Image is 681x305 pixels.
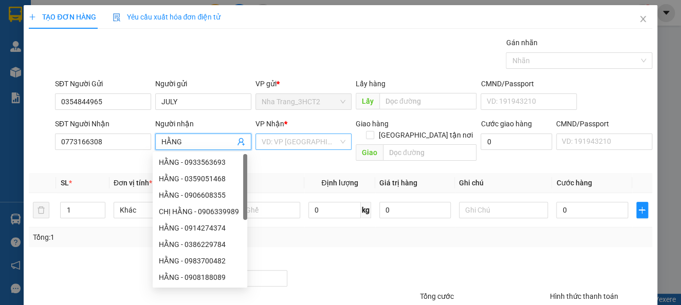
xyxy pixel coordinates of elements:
span: Giao [356,144,383,161]
span: Yêu cầu xuất hóa đơn điện tử [113,13,221,21]
button: delete [33,202,49,218]
div: CMND/Passport [481,78,577,89]
input: Cước giao hàng [481,134,551,150]
div: HẰNG - 0933563693 [153,154,247,170]
div: HẰNG - 0914274374 [153,220,247,236]
input: Ghi Chú [459,202,548,218]
span: Khác [120,202,197,218]
span: plus [637,206,648,214]
div: CHỊ HẰNG - 0906339989 [153,203,247,220]
span: kg [361,202,371,218]
div: HẰNG - 0359051468 [159,173,241,184]
div: HẰNG - 0906608355 [159,189,241,201]
span: VP Nhận [255,120,284,128]
div: HẰNG - 0386229784 [159,239,241,250]
span: Lấy [356,93,379,109]
div: CHỊ HẰNG - 0906339989 [159,206,241,217]
div: SĐT Người Nhận [55,118,151,129]
input: Dọc đường [383,144,477,161]
span: close [639,15,647,23]
div: HẰNG - 0359051468 [153,170,247,187]
div: HẰNG - 0914274374 [159,222,241,234]
div: Người nhận [155,118,251,129]
span: Tổng cước [420,292,454,300]
div: HẰNG - 0906608355 [153,187,247,203]
div: VP gửi [255,78,352,89]
span: user-add [237,138,245,146]
span: plus [29,13,36,21]
input: VD: Bàn, Ghế [211,202,300,218]
div: SĐT Người Gửi [55,78,151,89]
div: HẰNG - 0983700482 [153,253,247,269]
span: Cước hàng [556,179,592,187]
div: HẰNG - 0908188089 [159,272,241,283]
div: HẰNG - 0983700482 [159,255,241,266]
label: Gán nhãn [506,39,537,47]
div: HẰNG - 0933563693 [159,157,241,168]
div: Tổng: 1 [33,232,264,243]
button: plus [636,202,648,218]
span: Nha Trang_3HCT2 [262,94,345,109]
span: Lấy hàng [356,80,385,88]
th: Ghi chú [455,173,553,193]
span: Giá trị hàng [379,179,417,187]
label: Hình thức thanh toán [550,292,618,300]
span: SL [60,179,68,187]
span: [GEOGRAPHIC_DATA] tận nơi [374,129,476,141]
input: Dọc đường [379,93,477,109]
input: 0 [379,202,451,218]
div: Người gửi [155,78,251,89]
span: TẠO ĐƠN HÀNG [29,13,96,21]
div: CMND/Passport [556,118,652,129]
img: icon [113,13,121,22]
div: HẰNG - 0908188089 [153,269,247,285]
span: Đơn vị tính [114,179,152,187]
span: Định lượng [321,179,358,187]
label: Cước giao hàng [481,120,531,128]
span: Giao hàng [356,120,389,128]
button: Close [629,5,657,34]
div: HẰNG - 0386229784 [153,236,247,253]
